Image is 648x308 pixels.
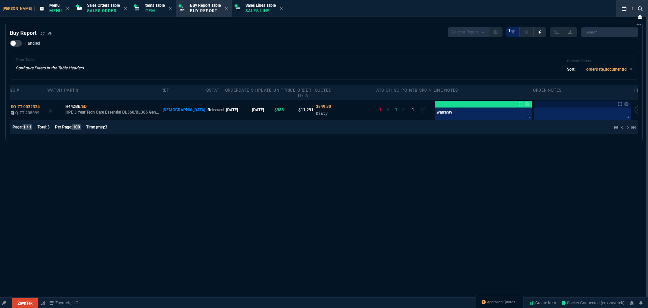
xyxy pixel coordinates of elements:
a: msbcCompanyName [47,300,80,306]
nx-icon: Close Tab [66,6,69,11]
nx-icon: Close Tab [169,6,172,11]
nx-icon: Open New Tab [637,22,641,28]
p: Configure Filters in the Table Headers [16,65,84,71]
abbr: Quote Sourcing Notes [419,88,432,93]
td: $11,291 [297,100,315,120]
td: $988 [273,100,297,120]
p: Menu [49,8,62,14]
td: [DEMOGRAPHIC_DATA] [161,100,206,120]
div: Order Notes [533,88,562,93]
span: 0 [387,108,389,112]
a: KiF_IcbeCyplnjvGAAAO [562,300,624,306]
nx-icon: Close Workbench [635,13,645,21]
p: Sales Order [87,8,120,14]
nx-icon: Split Panels [619,5,629,13]
h4: Buy Report [10,29,36,37]
span: Handled [25,41,40,46]
span: H44ZBE [65,103,80,110]
div: Add to Watchlist [48,105,63,115]
nx-icon: Close Tab [280,6,283,11]
span: 1 / 1 [23,124,32,130]
td: -1 [409,100,419,120]
div: shipDate [251,88,272,93]
span: Sales Lines Table [245,3,276,8]
div: ATS [376,88,384,93]
span: Socket Connected (erp-zayntek) [562,301,624,305]
span: Q-ZT-205999 [15,111,39,115]
div: NTB [409,88,417,93]
p: Sort: [567,66,575,72]
div: SO [394,88,399,93]
nx-icon: Close Tab [124,6,127,11]
td: [DATE] [251,100,273,120]
div: unitPrice [273,88,295,93]
span: Menu [49,3,60,8]
div: Line Notes [434,88,458,93]
span: Time (ms): [86,125,105,129]
td: Released [206,100,225,120]
input: Search [581,27,638,37]
span: Buy Report Table [190,3,221,8]
td: HPE 3 Year Tech Care Essential DL360/DL365 Gen11 Smart Choice Service 24x7 [64,100,161,120]
span: Total: [37,125,47,129]
a: /ED [80,103,87,110]
span: Approved Quotes [487,300,515,305]
div: Part # [64,88,79,93]
div: Order Total [297,88,313,98]
span: SO-ZT-0032334 [11,104,40,109]
nx-icon: Search [635,5,645,13]
div: PO [401,88,407,93]
h6: Current Filters [567,59,632,64]
div: Watch [47,88,62,93]
span: Page: [12,125,23,129]
span: Quoted Cost [316,104,331,109]
span: 100 [72,124,81,130]
div: hide [632,88,642,93]
td: 1 [394,100,401,120]
div: -1 [377,107,381,113]
a: Create Item [526,298,559,308]
nx-icon: Close Tab [225,6,228,11]
div: OrderDate [225,88,249,93]
span: [PERSON_NAME] [3,6,35,11]
p: HPE 3 Year Tech Care Essential DL360/DL365 Gen11 Smart Choice Service 24x7 [65,110,161,115]
div: Rep [161,88,169,93]
div: oStat [206,88,219,93]
span: Items Table [144,3,165,8]
abbr: Quoted Cost and Sourcing Notes [315,88,332,93]
td: [DATE] [225,100,251,120]
div: SO # [10,88,19,93]
span: 0 [402,108,405,112]
span: Sales Orders Table [87,3,120,8]
p: Item [144,8,165,14]
h6: Filter Table [16,57,84,62]
span: 3 [47,125,50,129]
nx-icon: Search [629,5,639,13]
span: Disty [316,111,328,116]
span: 3 [105,125,107,129]
p: Sales Line [245,8,276,14]
span: Per Page: [55,125,72,129]
code: orderDate,documentId [586,67,627,72]
p: Buy Report [190,8,221,14]
div: OH [386,88,392,93]
span: 1 [508,28,511,33]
